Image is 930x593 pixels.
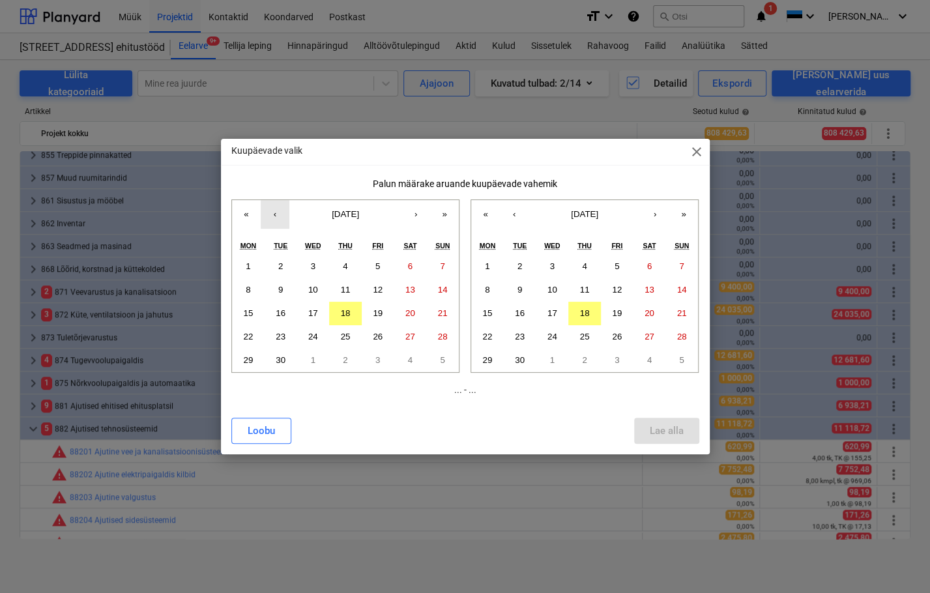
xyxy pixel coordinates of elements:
abbr: Monday [240,242,257,250]
button: September 29, 2025 [232,349,265,372]
button: September 8, 2025 [471,278,504,302]
button: September 23, 2025 [504,325,536,349]
button: October 1, 2025 [297,349,329,372]
abbr: September 29, 2025 [482,355,492,365]
button: September 14, 2025 [426,278,459,302]
button: September 21, 2025 [665,302,698,325]
button: September 24, 2025 [536,325,568,349]
button: « [471,200,500,229]
button: September 26, 2025 [362,325,394,349]
abbr: Wednesday [544,242,560,250]
abbr: Tuesday [513,242,527,250]
iframe: Chat Widget [865,530,930,593]
button: » [430,200,459,229]
abbr: October 3, 2025 [615,355,619,365]
button: September 3, 2025 [297,255,329,278]
button: September 13, 2025 [633,278,666,302]
abbr: October 4, 2025 [408,355,413,365]
span: close [689,144,705,160]
p: Kuupäevade valik [231,144,302,158]
abbr: September 10, 2025 [308,285,318,295]
abbr: September 14, 2025 [677,285,687,295]
abbr: September 3, 2025 [311,261,315,271]
abbr: September 8, 2025 [246,285,250,295]
button: September 9, 2025 [504,278,536,302]
abbr: September 18, 2025 [341,308,351,318]
button: September 21, 2025 [426,302,459,325]
abbr: September 24, 2025 [308,332,318,341]
abbr: September 6, 2025 [647,261,652,271]
abbr: September 25, 2025 [580,332,590,341]
abbr: September 6, 2025 [408,261,413,271]
abbr: September 26, 2025 [373,332,383,341]
abbr: September 2, 2025 [278,261,283,271]
button: October 3, 2025 [601,349,633,372]
button: September 16, 2025 [265,302,297,325]
abbr: September 29, 2025 [243,355,253,365]
abbr: Wednesday [305,242,321,250]
button: September 20, 2025 [394,302,427,325]
abbr: September 17, 2025 [308,308,318,318]
abbr: September 30, 2025 [515,355,525,365]
button: September 3, 2025 [536,255,568,278]
abbr: September 23, 2025 [515,332,525,341]
abbr: September 17, 2025 [547,308,557,318]
abbr: September 18, 2025 [580,308,590,318]
abbr: September 30, 2025 [276,355,285,365]
abbr: September 23, 2025 [276,332,285,341]
button: ‹ [261,200,289,229]
abbr: September 21, 2025 [438,308,448,318]
button: September 10, 2025 [297,278,329,302]
button: October 2, 2025 [568,349,601,372]
abbr: October 5, 2025 [440,355,444,365]
button: September 30, 2025 [265,349,297,372]
button: September 9, 2025 [265,278,297,302]
abbr: September 1, 2025 [485,261,489,271]
abbr: September 24, 2025 [547,332,557,341]
abbr: September 10, 2025 [547,285,557,295]
button: September 27, 2025 [394,325,427,349]
span: [DATE] [571,209,598,219]
abbr: September 27, 2025 [405,332,415,341]
button: September 27, 2025 [633,325,666,349]
abbr: September 20, 2025 [405,308,415,318]
abbr: September 4, 2025 [582,261,587,271]
button: September 6, 2025 [633,255,666,278]
button: Loobu [231,418,291,444]
abbr: September 19, 2025 [612,308,622,318]
button: October 5, 2025 [426,349,459,372]
button: [DATE] [529,200,641,229]
abbr: September 5, 2025 [375,261,380,271]
button: › [401,200,430,229]
abbr: September 2, 2025 [517,261,522,271]
abbr: October 5, 2025 [679,355,684,365]
abbr: September 8, 2025 [485,285,489,295]
button: September 10, 2025 [536,278,568,302]
button: September 22, 2025 [471,325,504,349]
abbr: September 3, 2025 [550,261,555,271]
button: September 14, 2025 [665,278,698,302]
abbr: Sunday [675,242,689,250]
button: » [669,200,698,229]
abbr: September 1, 2025 [246,261,250,271]
abbr: September 7, 2025 [440,261,444,271]
button: September 2, 2025 [265,255,297,278]
button: September 28, 2025 [426,325,459,349]
abbr: September 7, 2025 [679,261,684,271]
div: Loobu [248,422,275,439]
abbr: September 22, 2025 [243,332,253,341]
button: September 12, 2025 [362,278,394,302]
abbr: October 4, 2025 [647,355,652,365]
abbr: September 12, 2025 [373,285,383,295]
abbr: Thursday [338,242,353,250]
button: September 7, 2025 [426,255,459,278]
button: September 30, 2025 [504,349,536,372]
abbr: September 28, 2025 [438,332,448,341]
abbr: September 16, 2025 [276,308,285,318]
button: September 6, 2025 [394,255,427,278]
abbr: September 20, 2025 [645,308,654,318]
abbr: September 9, 2025 [517,285,522,295]
button: September 5, 2025 [362,255,394,278]
abbr: Sunday [435,242,450,250]
abbr: September 14, 2025 [438,285,448,295]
